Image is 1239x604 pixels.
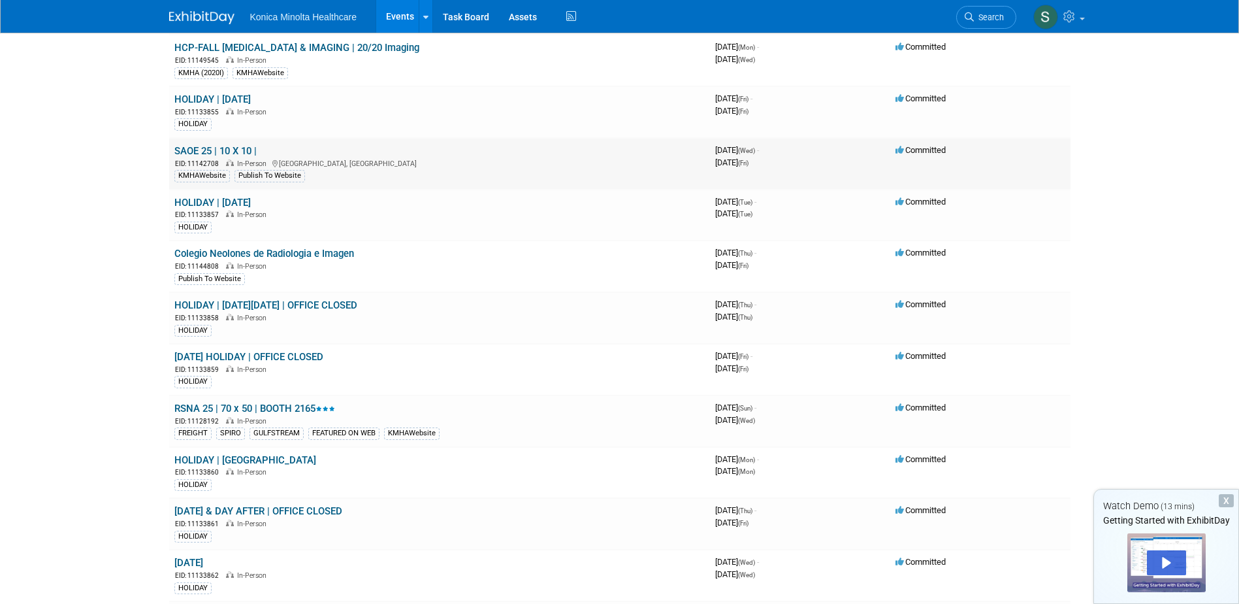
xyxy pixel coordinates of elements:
span: (Wed) [738,147,755,154]
span: (Fri) [738,262,748,269]
span: [DATE] [715,209,752,218]
a: [DATE] HOLIDAY | OFFICE CLOSED [174,351,323,363]
span: [DATE] [715,106,748,116]
span: - [757,557,759,567]
span: In-Person [237,108,270,116]
span: In-Person [237,314,270,322]
a: [DATE] [174,557,203,569]
a: HOLIDAY | [DATE] [174,197,251,209]
span: In-Person [237,520,270,528]
div: HOLIDAY [174,479,212,491]
span: (Wed) [738,571,755,579]
span: Committed [895,145,946,155]
div: HOLIDAY [174,325,212,337]
span: In-Person [237,210,270,219]
span: - [754,197,756,207]
span: (Mon) [738,468,755,475]
span: EID: 11133855 [175,109,224,116]
div: GULFSTREAM [249,428,304,439]
span: (Thu) [738,301,752,309]
span: (Mon) [738,456,755,463]
span: EID: 11149545 [175,57,224,64]
a: SAOE 25 | 10 X 10 | [174,145,257,157]
div: FEATURED ON WEB [308,428,379,439]
span: (Wed) [738,559,755,566]
span: - [757,454,759,464]
span: Committed [895,351,946,361]
span: EID: 11133862 [175,572,224,579]
div: HOLIDAY [174,222,212,233]
span: [DATE] [715,312,752,322]
span: Committed [895,248,946,258]
span: Committed [895,93,946,103]
span: - [757,145,759,155]
span: [DATE] [715,466,755,476]
div: Play [1147,550,1186,575]
div: Watch Demo [1094,499,1238,513]
span: [DATE] [715,248,756,258]
span: In-Person [237,571,270,580]
a: HOLIDAY | [GEOGRAPHIC_DATA] [174,454,316,466]
span: [DATE] [715,42,759,52]
span: (Thu) [738,250,752,257]
img: In-Person Event [226,262,234,269]
span: (Wed) [738,56,755,63]
span: Committed [895,403,946,412]
span: In-Person [237,56,270,65]
span: (13 mins) [1161,502,1195,511]
img: In-Person Event [226,56,234,63]
div: SPIRO [216,428,245,439]
div: HOLIDAY [174,582,212,594]
span: (Tue) [738,199,752,206]
a: HOLIDAY | [DATE] [174,93,251,105]
span: - [754,505,756,515]
span: EID: 11144808 [175,263,224,270]
span: [DATE] [715,54,755,64]
div: KMHAWebsite [174,170,230,182]
span: - [754,403,756,412]
span: EID: 11128192 [175,418,224,425]
span: - [754,248,756,258]
span: - [750,351,752,361]
img: In-Person Event [226,365,234,372]
span: Committed [895,454,946,464]
span: EID: 11133858 [175,314,224,322]
a: HOLIDAY | [DATE][DATE] | OFFICE CLOSED [174,299,357,311]
span: - [750,93,752,103]
span: (Thu) [738,507,752,514]
span: Committed [895,299,946,309]
img: In-Person Event [226,520,234,526]
span: (Fri) [738,365,748,373]
span: In-Person [237,159,270,168]
div: FREIGHT [174,428,212,439]
span: In-Person [237,468,270,477]
img: In-Person Event [226,108,234,114]
img: Stephen Reynolds [1033,5,1058,29]
img: In-Person Event [226,159,234,166]
span: (Tue) [738,210,752,218]
span: (Fri) [738,353,748,360]
span: - [754,299,756,309]
span: Search [974,12,1004,22]
span: (Fri) [738,108,748,115]
div: [GEOGRAPHIC_DATA], [GEOGRAPHIC_DATA] [174,158,705,169]
a: Search [956,6,1016,29]
div: KMHAWebsite [233,67,288,79]
span: [DATE] [715,454,759,464]
span: (Fri) [738,95,748,103]
span: (Wed) [738,417,755,424]
a: HCP-FALL [MEDICAL_DATA] & IMAGING | 20/20 Imaging [174,42,419,54]
span: (Sun) [738,405,752,412]
span: EID: 11133860 [175,469,224,476]
div: KMHA (2020I) [174,67,228,79]
span: (Fri) [738,159,748,167]
img: In-Person Event [226,314,234,320]
img: ExhibitDay [169,11,234,24]
div: HOLIDAY [174,531,212,543]
span: EID: 11133861 [175,520,224,528]
span: [DATE] [715,299,756,309]
span: [DATE] [715,557,759,567]
span: [DATE] [715,415,755,425]
span: EID: 11133859 [175,366,224,373]
span: Konica Minolta Healthcare [250,12,357,22]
